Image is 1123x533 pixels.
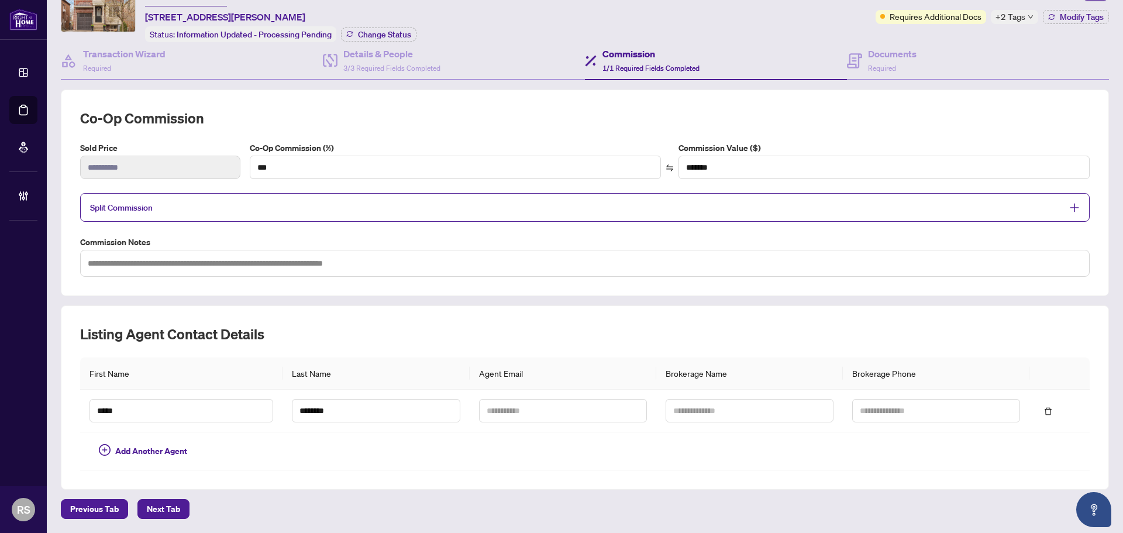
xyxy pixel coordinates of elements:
div: Status: [145,26,336,42]
span: Change Status [358,30,411,39]
h2: Listing Agent Contact Details [80,325,1090,343]
span: plus-circle [99,444,111,456]
span: [STREET_ADDRESS][PERSON_NAME] [145,10,305,24]
h4: Commission [602,47,700,61]
span: Add Another Agent [115,445,187,458]
th: Brokerage Name [656,357,843,390]
span: Required [868,64,896,73]
span: Modify Tags [1060,13,1104,21]
h2: Co-op Commission [80,109,1090,128]
span: Required [83,64,111,73]
span: swap [666,164,674,172]
button: Add Another Agent [89,442,197,460]
span: plus [1069,202,1080,213]
button: Change Status [341,27,416,42]
span: Split Commission [90,202,153,213]
button: Open asap [1076,492,1111,527]
label: Co-Op Commission (%) [250,142,661,154]
img: logo [9,9,37,30]
button: Previous Tab [61,499,128,519]
button: Next Tab [137,499,190,519]
th: Last Name [283,357,469,390]
span: Requires Additional Docs [890,10,981,23]
span: +2 Tags [995,10,1025,23]
span: 3/3 Required Fields Completed [343,64,440,73]
span: RS [17,501,30,518]
h4: Details & People [343,47,440,61]
th: Brokerage Phone [843,357,1029,390]
span: Next Tab [147,500,180,518]
span: down [1028,14,1034,20]
h4: Transaction Wizard [83,47,166,61]
span: Information Updated - Processing Pending [177,29,332,40]
th: Agent Email [470,357,656,390]
label: Sold Price [80,142,240,154]
label: Commission Notes [80,236,1090,249]
span: Previous Tab [70,500,119,518]
div: Split Commission [80,193,1090,222]
label: Commission Value ($) [678,142,1090,154]
button: Modify Tags [1043,10,1109,24]
h4: Documents [868,47,917,61]
span: delete [1044,407,1052,415]
th: First Name [80,357,283,390]
span: 1/1 Required Fields Completed [602,64,700,73]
